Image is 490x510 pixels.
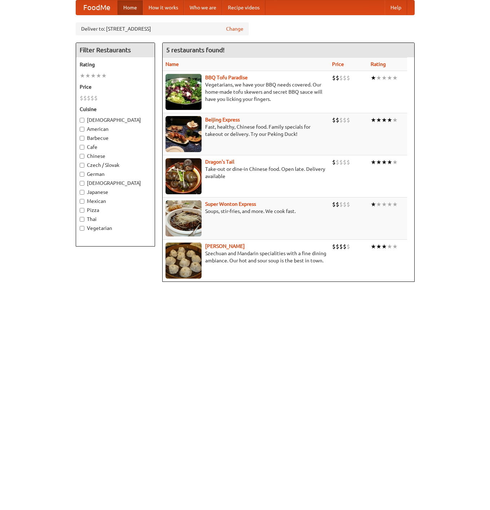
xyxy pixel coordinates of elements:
[80,163,84,168] input: Czech / Slovak
[381,200,387,208] li: ★
[392,116,398,124] li: ★
[376,200,381,208] li: ★
[76,0,118,15] a: FoodMe
[387,200,392,208] li: ★
[346,74,350,82] li: $
[336,158,339,166] li: $
[346,243,350,250] li: $
[371,61,386,67] a: Rating
[166,46,225,53] ng-pluralize: 5 restaurants found!
[80,172,84,177] input: German
[385,0,407,15] a: Help
[376,243,381,250] li: ★
[343,116,346,124] li: $
[205,159,234,165] a: Dragon's Tail
[165,81,327,103] p: Vegetarians, we have your BBQ needs covered. Our home-made tofu skewers and secret BBQ sauce will...
[205,117,240,123] a: Beijing Express
[80,61,151,68] h5: Rating
[143,0,184,15] a: How it works
[94,94,98,102] li: $
[339,74,343,82] li: $
[80,72,85,80] li: ★
[91,72,96,80] li: ★
[118,0,143,15] a: Home
[76,43,155,57] h4: Filter Restaurants
[392,158,398,166] li: ★
[332,116,336,124] li: $
[381,158,387,166] li: ★
[332,74,336,82] li: $
[80,152,151,160] label: Chinese
[165,61,179,67] a: Name
[165,165,327,180] p: Take-out or dine-in Chinese food. Open late. Delivery available
[376,158,381,166] li: ★
[339,158,343,166] li: $
[83,94,87,102] li: $
[332,243,336,250] li: $
[80,198,151,205] label: Mexican
[343,158,346,166] li: $
[165,208,327,215] p: Soups, stir-fries, and more. We cook fast.
[165,123,327,138] p: Fast, healthy, Chinese food. Family specials for takeout or delivery. Try our Peking Duck!
[80,179,151,187] label: [DEMOGRAPHIC_DATA]
[376,116,381,124] li: ★
[387,116,392,124] li: ★
[387,243,392,250] li: ★
[339,243,343,250] li: $
[371,158,376,166] li: ★
[80,94,83,102] li: $
[80,189,151,196] label: Japanese
[165,200,202,236] img: superwonton.jpg
[80,118,84,123] input: [DEMOGRAPHIC_DATA]
[76,22,249,35] div: Deliver to: [STREET_ADDRESS]
[80,226,84,231] input: Vegetarian
[80,190,84,195] input: Japanese
[226,25,243,32] a: Change
[80,216,151,223] label: Thai
[332,158,336,166] li: $
[343,200,346,208] li: $
[80,127,84,132] input: American
[371,200,376,208] li: ★
[205,243,245,249] a: [PERSON_NAME]
[336,74,339,82] li: $
[336,116,339,124] li: $
[205,201,256,207] a: Super Wonton Express
[392,74,398,82] li: ★
[165,158,202,194] img: dragon.jpg
[80,208,84,213] input: Pizza
[205,75,248,80] b: BBQ Tofu Paradise
[165,243,202,279] img: shandong.jpg
[392,243,398,250] li: ★
[332,200,336,208] li: $
[336,243,339,250] li: $
[80,225,151,232] label: Vegetarian
[343,243,346,250] li: $
[165,250,327,264] p: Szechuan and Mandarin specialities with a fine dining ambiance. Our hot and sour soup is the best...
[80,161,151,169] label: Czech / Slovak
[80,154,84,159] input: Chinese
[80,199,84,204] input: Mexican
[80,136,84,141] input: Barbecue
[346,158,350,166] li: $
[101,72,107,80] li: ★
[371,74,376,82] li: ★
[339,200,343,208] li: $
[96,72,101,80] li: ★
[376,74,381,82] li: ★
[91,94,94,102] li: $
[371,243,376,250] li: ★
[80,207,151,214] label: Pizza
[184,0,222,15] a: Who we are
[165,116,202,152] img: beijing.jpg
[80,181,84,186] input: [DEMOGRAPHIC_DATA]
[346,200,350,208] li: $
[343,74,346,82] li: $
[371,116,376,124] li: ★
[80,83,151,90] h5: Price
[381,74,387,82] li: ★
